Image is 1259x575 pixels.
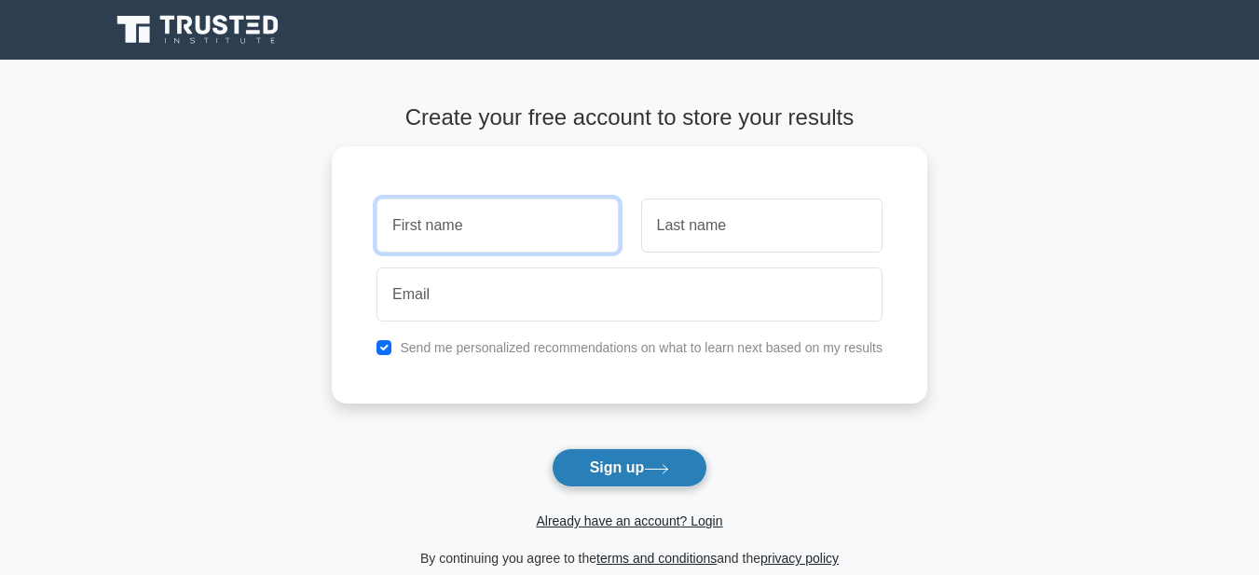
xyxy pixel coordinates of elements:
[376,267,883,322] input: Email
[332,104,927,131] h4: Create your free account to store your results
[760,551,839,566] a: privacy policy
[376,199,618,253] input: First name
[400,340,883,355] label: Send me personalized recommendations on what to learn next based on my results
[641,199,883,253] input: Last name
[596,551,717,566] a: terms and conditions
[552,448,708,487] button: Sign up
[321,547,938,569] div: By continuing you agree to the and the
[536,513,722,528] a: Already have an account? Login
